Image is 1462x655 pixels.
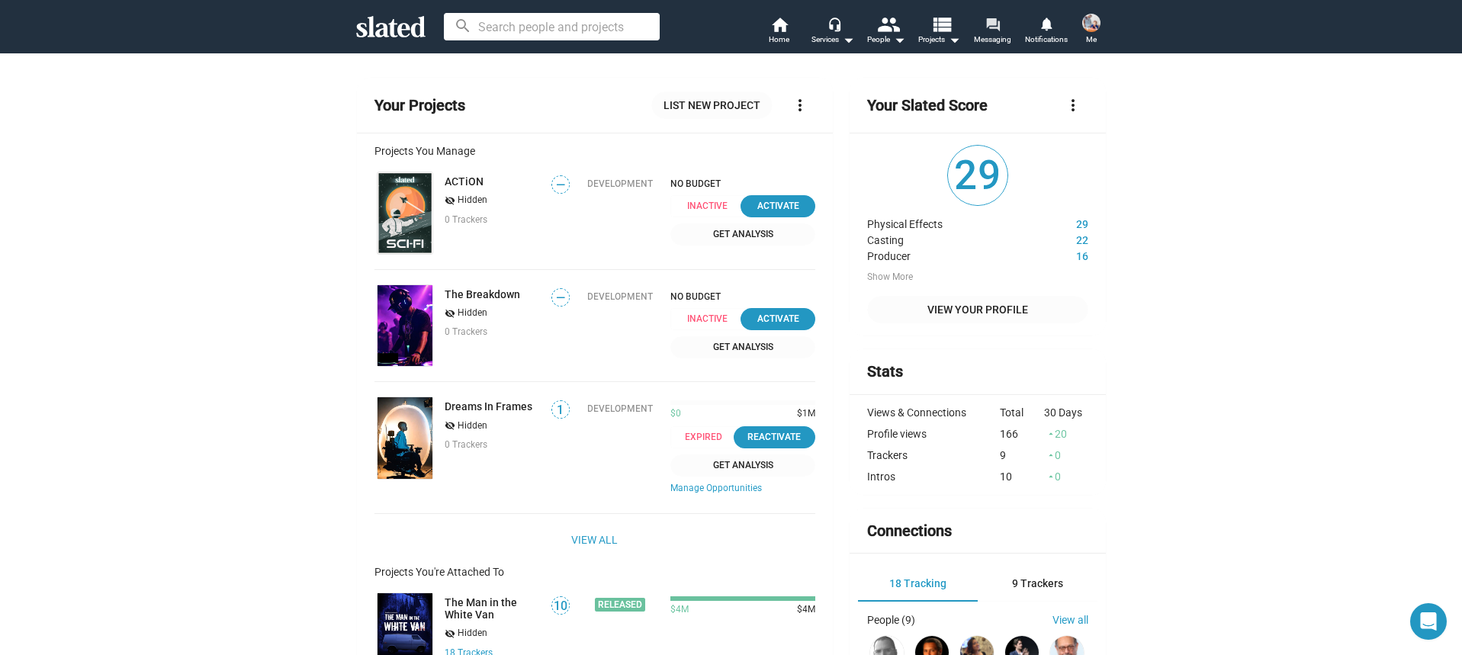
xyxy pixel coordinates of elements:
span: — [552,291,569,305]
button: Projects [913,15,966,49]
span: Get Analysis [680,458,806,474]
div: Services [811,31,854,49]
a: Get Analysis [670,454,815,477]
span: 9 Trackers [1012,577,1063,589]
mat-icon: arrow_drop_down [839,31,857,49]
a: Home [753,15,806,49]
span: Hidden [458,307,487,319]
div: 30 Days [1044,406,1088,419]
span: 0 Trackers [445,214,487,225]
div: 0 [1044,449,1088,461]
dt: Physical Effects [867,214,1030,230]
div: 9 [1000,449,1044,461]
div: 10 [1000,470,1044,483]
mat-icon: visibility_off [445,194,455,208]
mat-icon: arrow_drop_down [945,31,963,49]
span: NO BUDGET [670,291,815,302]
div: Released [595,598,645,612]
span: Inactive [670,195,752,217]
div: Projects You're Attached To [374,566,816,578]
span: Hidden [458,628,487,640]
mat-icon: visibility_off [445,307,455,321]
dd: 22 [1031,230,1088,246]
span: List New Project [664,92,760,119]
span: Hidden [458,420,487,432]
button: Show More [867,271,913,284]
button: Activate [741,308,815,330]
dt: Casting [867,230,1030,246]
img: The Breakdown [378,285,432,367]
a: The Breakdown [374,282,435,370]
span: 18 Tracking [889,577,946,589]
button: Reactivate [734,426,816,448]
span: — [552,178,569,192]
div: 20 [1044,428,1088,440]
a: View All [571,526,618,554]
mat-icon: view_list [930,13,952,35]
dd: 29 [1031,214,1088,230]
a: Get Analysis [670,336,815,358]
span: Messaging [974,31,1011,49]
span: 1 [552,403,569,418]
a: Notifications [1020,15,1073,49]
img: ACTiON [378,172,432,254]
div: People (9) [867,614,915,626]
div: Reactivate [743,429,807,445]
mat-icon: arrow_drop_up [1046,429,1056,439]
mat-icon: home [770,15,789,34]
dd: 16 [1031,246,1088,262]
span: 0 Trackers [445,439,487,450]
span: Inactive [670,308,752,330]
div: People [867,31,905,49]
a: Get Analysis [670,223,815,246]
span: NO BUDGET [670,178,815,189]
a: View all [1052,614,1088,626]
div: Views & Connections [867,406,1000,419]
mat-icon: headset_mic [827,17,841,31]
input: Search people and projects [444,13,660,40]
mat-icon: arrow_drop_down [890,31,908,49]
div: Development [587,291,653,302]
div: Intros [867,470,1000,483]
span: Notifications [1025,31,1068,49]
div: Activate [750,198,806,214]
div: Development [587,403,653,414]
a: Messaging [966,15,1020,49]
span: $4M [791,604,815,616]
a: Dreams In Frames [374,394,435,482]
span: $0 [670,408,681,420]
div: 166 [1000,428,1044,440]
div: Open Intercom Messenger [1410,603,1447,640]
span: 0 Trackers [445,326,487,337]
span: Hidden [458,194,487,207]
div: Profile views [867,428,1000,440]
mat-icon: forum [985,17,1000,31]
mat-icon: arrow_drop_up [1046,471,1056,482]
mat-card-title: Your Projects [374,95,465,116]
div: Trackers [867,449,1000,461]
mat-card-title: Connections [867,521,952,541]
dt: Producer [867,246,1030,262]
a: ACTiON [445,175,484,188]
div: Development [587,178,653,189]
img: Dreams In Frames [378,397,432,479]
span: View Your Profile [879,296,1075,323]
mat-icon: more_vert [1064,96,1082,114]
span: $4M [670,604,689,616]
mat-icon: people [876,13,898,35]
button: Activate [741,195,815,217]
span: Get Analysis [680,226,806,242]
mat-card-title: Your Slated Score [867,95,988,116]
span: Projects [918,31,960,49]
span: Me [1086,31,1097,49]
div: 0 [1044,470,1088,483]
span: Expired [670,426,745,448]
a: The Man in the White Van [445,596,541,621]
mat-icon: visibility_off [445,627,455,641]
img: Nathan Thomas [1082,14,1101,32]
mat-icon: more_vert [791,96,809,114]
a: Dreams In Frames [445,400,532,413]
mat-icon: notifications [1039,16,1053,31]
span: Home [769,31,789,49]
span: 10 [552,599,569,614]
